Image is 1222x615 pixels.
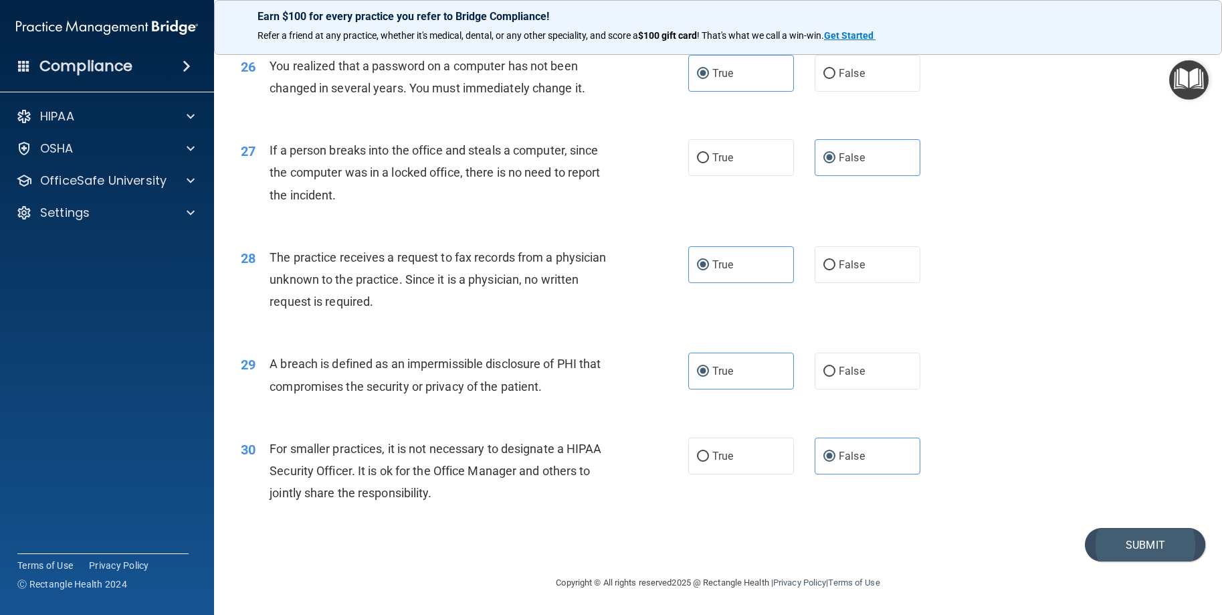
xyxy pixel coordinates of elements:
input: True [697,367,709,377]
input: False [823,153,835,163]
strong: $100 gift card [638,30,697,41]
span: False [839,258,865,271]
a: HIPAA [16,108,195,124]
span: 28 [241,250,256,266]
div: Copyright © All rights reserved 2025 @ Rectangle Health | | [474,561,962,604]
span: True [712,258,733,271]
span: True [712,450,733,462]
input: False [823,260,835,270]
p: OfficeSafe University [40,173,167,189]
span: 26 [241,59,256,75]
span: ! That's what we call a win-win. [697,30,824,41]
input: True [697,69,709,79]
span: The practice receives a request to fax records from a physician unknown to the practice. Since it... [270,250,606,309]
span: 30 [241,442,256,458]
span: False [839,450,865,462]
a: Terms of Use [828,578,880,588]
button: Open Resource Center [1169,60,1209,100]
input: False [823,69,835,79]
span: False [839,365,865,377]
input: True [697,260,709,270]
span: 27 [241,143,256,159]
strong: Get Started [824,30,874,41]
span: True [712,67,733,80]
button: Submit [1085,528,1205,562]
span: True [712,365,733,377]
p: HIPAA [40,108,74,124]
p: Earn $100 for every practice you refer to Bridge Compliance! [258,10,1179,23]
input: False [823,367,835,377]
a: OSHA [16,141,195,157]
span: 29 [241,357,256,373]
span: A breach is defined as an impermissible disclosure of PHI that compromises the security or privac... [270,357,601,393]
input: True [697,452,709,462]
h4: Compliance [39,57,132,76]
p: Settings [40,205,90,221]
a: Terms of Use [17,559,73,572]
a: OfficeSafe University [16,173,195,189]
input: True [697,153,709,163]
input: False [823,452,835,462]
span: True [712,151,733,164]
p: OSHA [40,141,74,157]
a: Privacy Policy [773,578,826,588]
span: If a person breaks into the office and steals a computer, since the computer was in a locked offi... [270,143,600,201]
a: Privacy Policy [89,559,149,572]
img: PMB logo [16,14,198,41]
span: Ⓒ Rectangle Health 2024 [17,578,127,591]
span: False [839,67,865,80]
a: Settings [16,205,195,221]
a: Get Started [824,30,876,41]
span: You realized that a password on a computer has not been changed in several years. You must immedi... [270,59,585,95]
span: False [839,151,865,164]
span: For smaller practices, it is not necessary to designate a HIPAA Security Officer. It is ok for th... [270,442,601,500]
span: Refer a friend at any practice, whether it's medical, dental, or any other speciality, and score a [258,30,638,41]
